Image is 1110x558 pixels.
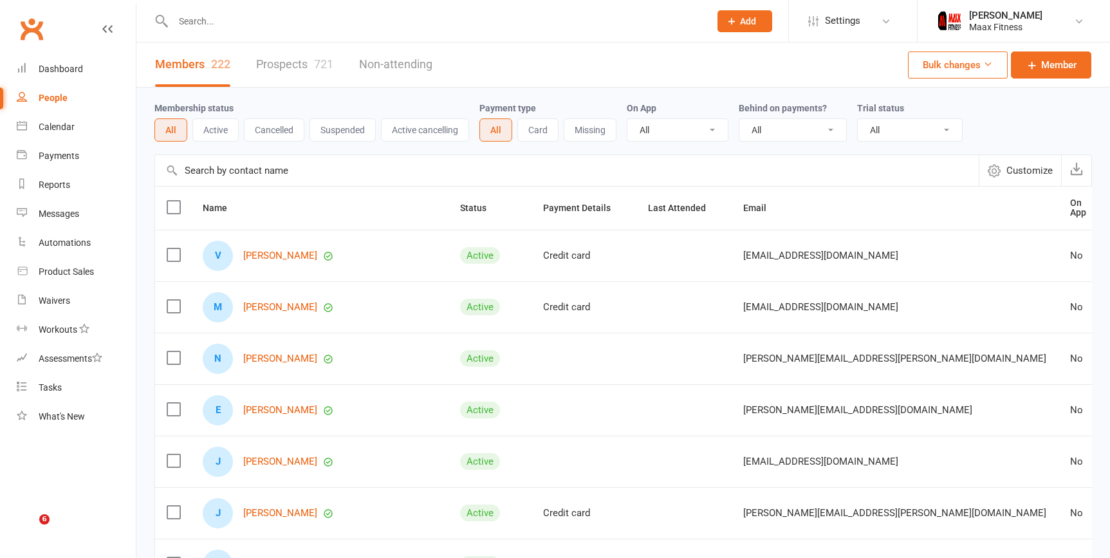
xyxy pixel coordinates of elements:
div: Active [460,453,500,470]
span: Status [460,203,501,213]
div: Assessments [39,353,102,364]
label: Membership status [154,103,234,113]
div: No [1070,508,1086,519]
span: Customize [1006,163,1053,178]
span: [PERSON_NAME][EMAIL_ADDRESS][PERSON_NAME][DOMAIN_NAME] [743,346,1046,371]
a: [PERSON_NAME] [243,405,317,416]
div: Active [460,402,500,418]
div: Automations [39,237,91,248]
a: Non-attending [359,42,432,87]
span: [EMAIL_ADDRESS][DOMAIN_NAME] [743,449,898,474]
a: Members222 [155,42,230,87]
a: Tasks [17,373,136,402]
div: Maax Fitness [969,21,1042,33]
div: Jairo [203,447,233,477]
div: Moises [203,292,233,322]
div: No [1070,456,1086,467]
div: People [39,93,68,103]
img: thumb_image1759205071.png [937,8,963,34]
span: Email [743,203,781,213]
button: Suspended [310,118,376,142]
div: Credit card [543,250,625,261]
div: Victor [203,241,233,271]
a: Automations [17,228,136,257]
button: Payment Details [543,200,625,216]
div: No [1070,353,1086,364]
span: [PERSON_NAME][EMAIL_ADDRESS][DOMAIN_NAME] [743,398,972,422]
span: Settings [825,6,860,35]
th: On App [1059,187,1098,230]
span: Member [1041,57,1077,73]
div: What's New [39,411,85,422]
span: 6 [39,514,50,525]
button: Name [203,200,241,216]
div: Messages [39,209,79,219]
div: Active [460,350,500,367]
div: Dashboard [39,64,83,74]
span: Last Attended [648,203,720,213]
div: 222 [211,57,230,71]
div: Waivers [39,295,70,306]
div: Nicholas [203,344,233,374]
a: [PERSON_NAME] [243,456,317,467]
div: No [1070,250,1086,261]
a: Product Sales [17,257,136,286]
a: Workouts [17,315,136,344]
button: Active [192,118,239,142]
button: Missing [564,118,616,142]
a: Dashboard [17,55,136,84]
button: Add [717,10,772,32]
button: Bulk changes [908,51,1008,79]
div: Product Sales [39,266,94,277]
a: Messages [17,200,136,228]
div: Jessica [203,498,233,528]
div: No [1070,302,1086,313]
input: Search by contact name [155,155,979,186]
div: Active [460,247,500,264]
div: Active [460,505,500,521]
a: [PERSON_NAME] [243,250,317,261]
a: [PERSON_NAME] [243,353,317,364]
div: Workouts [39,324,77,335]
label: Behind on payments? [739,103,827,113]
div: Emmanuel [203,395,233,425]
a: [PERSON_NAME] [243,302,317,313]
label: Trial status [857,103,904,113]
label: On App [627,103,656,113]
span: Add [740,16,756,26]
span: Name [203,203,241,213]
a: People [17,84,136,113]
span: [PERSON_NAME][EMAIL_ADDRESS][PERSON_NAME][DOMAIN_NAME] [743,501,1046,525]
div: [PERSON_NAME] [969,10,1042,21]
div: Credit card [543,508,625,519]
a: Reports [17,171,136,200]
a: Assessments [17,344,136,373]
button: Card [517,118,559,142]
div: Reports [39,180,70,190]
div: Tasks [39,382,62,393]
button: Customize [979,155,1061,186]
label: Payment type [479,103,536,113]
div: Payments [39,151,79,161]
button: Email [743,200,781,216]
div: 721 [314,57,333,71]
div: Calendar [39,122,75,132]
a: Prospects721 [256,42,333,87]
a: [PERSON_NAME] [243,508,317,519]
span: [EMAIL_ADDRESS][DOMAIN_NAME] [743,243,898,268]
a: Member [1011,51,1091,79]
button: All [154,118,187,142]
input: Search... [169,12,701,30]
button: Last Attended [648,200,720,216]
div: No [1070,405,1086,416]
button: All [479,118,512,142]
a: Clubworx [15,13,48,45]
button: Cancelled [244,118,304,142]
a: Payments [17,142,136,171]
button: Active cancelling [381,118,469,142]
span: Payment Details [543,203,625,213]
a: Waivers [17,286,136,315]
button: Status [460,200,501,216]
div: Active [460,299,500,315]
a: Calendar [17,113,136,142]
